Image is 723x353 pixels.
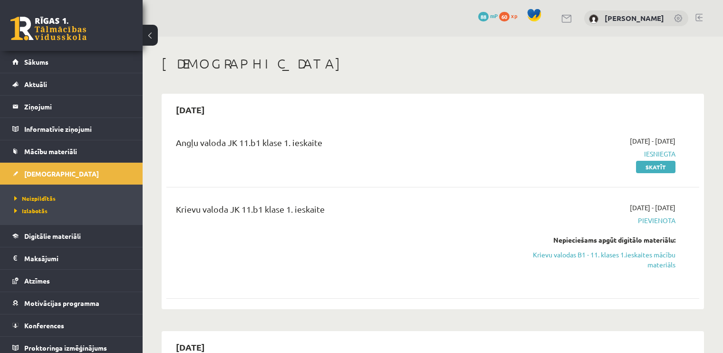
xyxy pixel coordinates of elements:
span: Sākums [24,58,48,66]
a: Informatīvie ziņojumi [12,118,131,140]
span: Digitālie materiāli [24,232,81,240]
legend: Ziņojumi [24,96,131,118]
a: Krievu valodas B1 - 11. klases 1.ieskaites mācību materiāls [519,250,675,270]
span: Atzīmes [24,276,50,285]
span: 88 [478,12,489,21]
a: 60 xp [499,12,522,20]
span: Iesniegta [519,149,675,159]
legend: Maksājumi [24,247,131,269]
a: Neizpildītās [14,194,133,203]
a: Rīgas 1. Tālmācības vidusskola [10,17,87,40]
a: Atzīmes [12,270,131,292]
a: Digitālie materiāli [12,225,131,247]
span: Motivācijas programma [24,299,99,307]
a: Izlabotās [14,206,133,215]
span: Proktoringa izmēģinājums [24,343,107,352]
div: Angļu valoda JK 11.b1 klase 1. ieskaite [176,136,504,154]
a: Sākums [12,51,131,73]
a: 88 mP [478,12,498,20]
span: [DATE] - [DATE] [630,203,675,213]
span: 60 [499,12,510,21]
legend: Informatīvie ziņojumi [24,118,131,140]
span: xp [511,12,517,20]
a: Aktuāli [12,73,131,95]
a: Ziņojumi [12,96,131,118]
a: [PERSON_NAME] [605,13,664,23]
span: [DEMOGRAPHIC_DATA] [24,169,99,178]
span: Konferences [24,321,64,330]
span: Pievienota [519,216,675,226]
span: Aktuāli [24,80,47,88]
h2: [DATE] [166,98,214,121]
span: Izlabotās [14,207,48,215]
a: Konferences [12,314,131,336]
a: Mācību materiāli [12,140,131,162]
div: Krievu valoda JK 11.b1 klase 1. ieskaite [176,203,504,220]
a: Skatīt [636,161,675,173]
a: Motivācijas programma [12,292,131,314]
span: [DATE] - [DATE] [630,136,675,146]
span: mP [490,12,498,20]
div: Nepieciešams apgūt digitālo materiālu: [519,235,675,245]
span: Neizpildītās [14,195,56,202]
h1: [DEMOGRAPHIC_DATA] [162,56,704,72]
span: Mācību materiāli [24,147,77,156]
a: [DEMOGRAPHIC_DATA] [12,163,131,185]
img: Ance Gederte [589,14,598,24]
a: Maksājumi [12,247,131,269]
